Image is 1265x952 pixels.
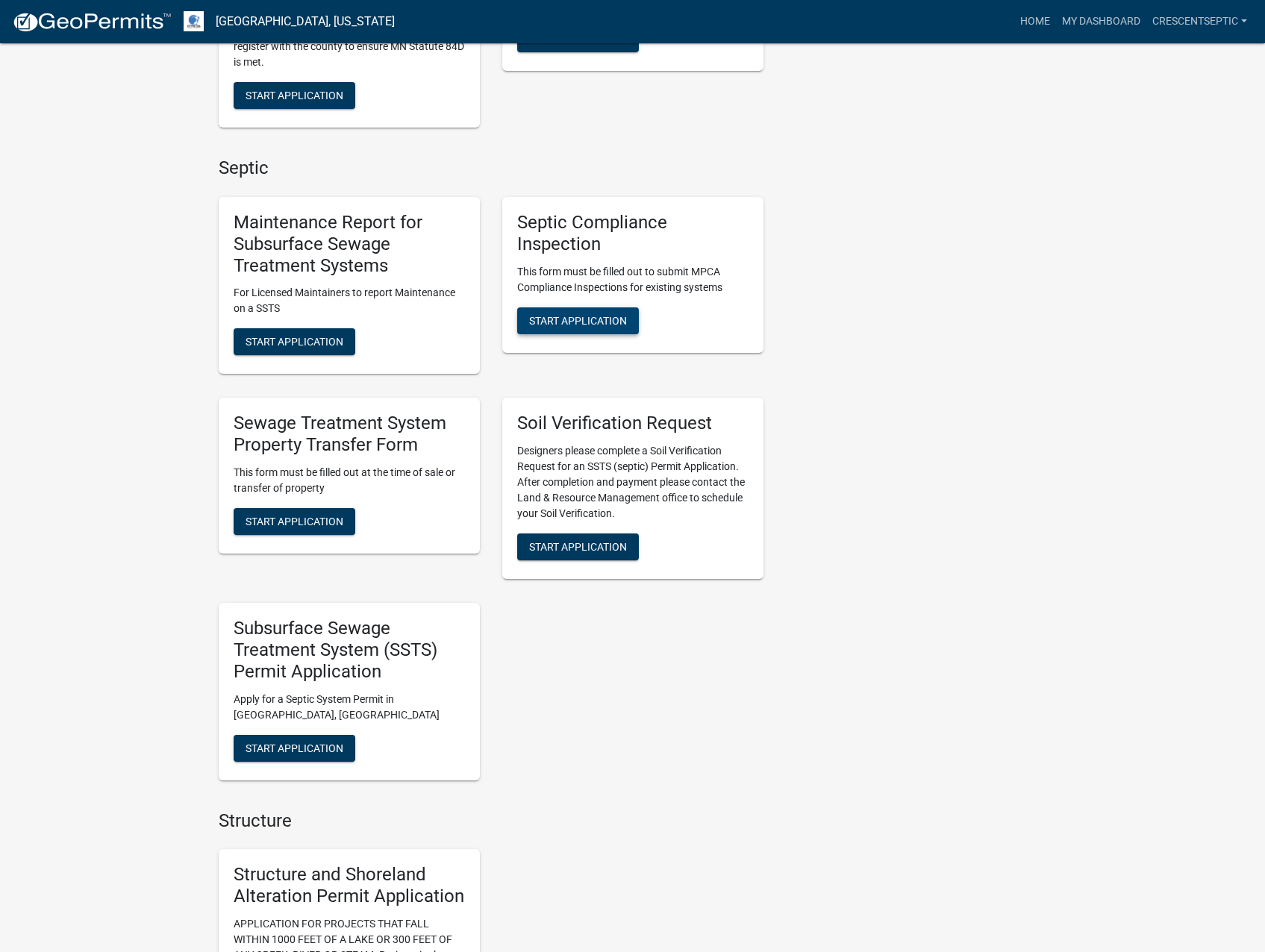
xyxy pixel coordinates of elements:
[246,336,343,348] span: Start Application
[529,314,627,326] span: Start Application
[529,33,627,45] span: Start Application
[246,516,343,527] span: Start Application
[234,413,465,456] h5: Sewage Treatment System Property Transfer Form
[246,90,343,101] span: Start Application
[246,742,343,754] span: Start Application
[1014,7,1056,36] a: Home
[1056,7,1146,36] a: My Dashboard
[517,307,639,334] button: Start Application
[234,328,355,355] button: Start Application
[234,618,465,682] h5: Subsurface Sewage Treatment System (SSTS) Permit Application
[216,9,395,34] a: [GEOGRAPHIC_DATA], [US_STATE]
[517,264,749,295] p: This form must be filled out to submit MPCA Compliance Inspections for existing systems
[234,82,355,109] button: Start Application
[234,508,355,535] button: Start Application
[234,465,465,496] p: This form must be filled out at the time of sale or transfer of property
[234,212,465,276] h5: Maintenance Report for Subsurface Sewage Treatment Systems
[1146,7,1253,36] a: Crescentseptic
[219,810,763,832] h4: Structure
[234,864,465,907] h5: Structure and Shoreland Alteration Permit Application
[184,11,204,31] img: Otter Tail County, Minnesota
[219,157,763,179] h4: Septic
[517,212,749,255] h5: Septic Compliance Inspection
[234,285,465,316] p: For Licensed Maintainers to report Maintenance on a SSTS
[517,533,639,560] button: Start Application
[529,541,627,553] span: Start Application
[517,413,749,434] h5: Soil Verification Request
[234,735,355,762] button: Start Application
[517,443,749,522] p: Designers please complete a Soil Verification Request for an SSTS (septic) Permit Application. Af...
[234,692,465,723] p: Apply for a Septic System Permit in [GEOGRAPHIC_DATA], [GEOGRAPHIC_DATA]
